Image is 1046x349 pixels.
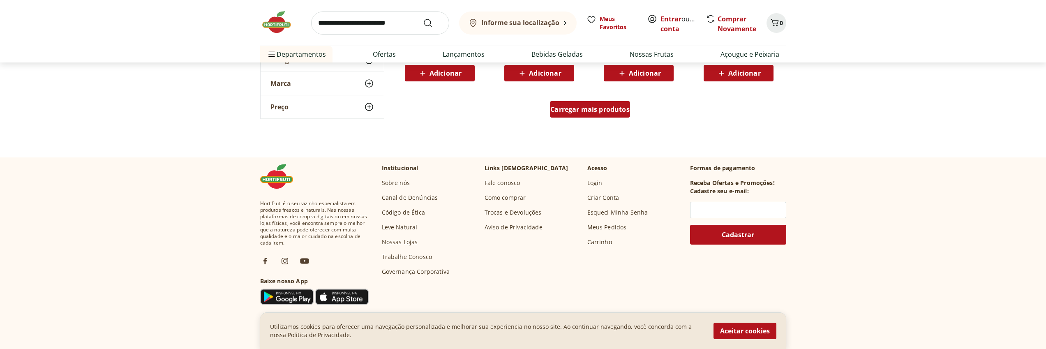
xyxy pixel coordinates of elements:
button: Cadastrar [690,225,786,245]
button: Preço [261,95,384,118]
p: Formas de pagamento [690,164,786,172]
h3: Cadastre seu e-mail: [690,187,749,195]
img: App Store Icon [315,289,369,305]
a: Lançamentos [443,49,485,59]
a: Leve Natural [382,223,418,231]
span: Carregar mais produtos [550,106,630,113]
a: Açougue e Peixaria [720,49,779,59]
span: Preço [270,103,289,111]
span: Meus Favoritos [600,15,637,31]
button: Carrinho [767,13,786,33]
a: Aviso de Privacidade [485,223,543,231]
h3: Receba Ofertas e Promoções! [690,179,775,187]
a: Fale conosco [485,179,520,187]
a: Código de Ética [382,208,425,217]
span: Cadastrar [722,231,754,238]
a: Meus Pedidos [587,223,627,231]
button: Adicionar [604,65,674,81]
img: ig [280,256,290,266]
a: Ofertas [373,49,396,59]
a: Como comprar [485,194,526,202]
a: Nossas Lojas [382,238,418,246]
p: Acesso [587,164,607,172]
span: Adicionar [529,70,561,76]
img: ytb [300,256,309,266]
a: Esqueci Minha Senha [587,208,648,217]
a: Sobre nós [382,179,410,187]
img: fb [260,256,270,266]
h3: Baixe nosso App [260,277,369,285]
span: Adicionar [728,70,760,76]
a: Criar Conta [587,194,619,202]
a: Comprar Novamente [718,14,756,33]
img: Hortifruti [260,10,301,35]
a: Governança Corporativa [382,268,450,276]
a: Login [587,179,603,187]
button: Adicionar [504,65,574,81]
a: Trabalhe Conosco [382,253,432,261]
a: Criar conta [660,14,706,33]
button: Adicionar [704,65,774,81]
input: search [311,12,449,35]
p: Utilizamos cookies para oferecer uma navegação personalizada e melhorar sua experiencia no nosso ... [270,323,704,339]
span: ou [660,14,697,34]
a: Carregar mais produtos [550,101,630,121]
p: Links [DEMOGRAPHIC_DATA] [485,164,568,172]
b: Informe sua localização [481,18,559,27]
a: Trocas e Devoluções [485,208,542,217]
a: Canal de Denúncias [382,194,438,202]
a: Bebidas Geladas [531,49,583,59]
a: Carrinho [587,238,612,246]
button: Menu [267,44,277,64]
span: Hortifruti é o seu vizinho especialista em produtos frescos e naturais. Nas nossas plataformas de... [260,200,369,246]
span: Marca [270,79,291,88]
button: Submit Search [423,18,443,28]
button: Informe sua localização [459,12,577,35]
span: Departamentos [267,44,326,64]
a: Meus Favoritos [586,15,637,31]
button: Marca [261,72,384,95]
a: Entrar [660,14,681,23]
span: 0 [780,19,783,27]
a: Nossas Frutas [630,49,674,59]
button: Adicionar [405,65,475,81]
span: Adicionar [429,70,462,76]
img: Google Play Icon [260,289,314,305]
img: Hortifruti [260,164,301,189]
p: Institucional [382,164,418,172]
span: Adicionar [629,70,661,76]
button: Aceitar cookies [713,323,776,339]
